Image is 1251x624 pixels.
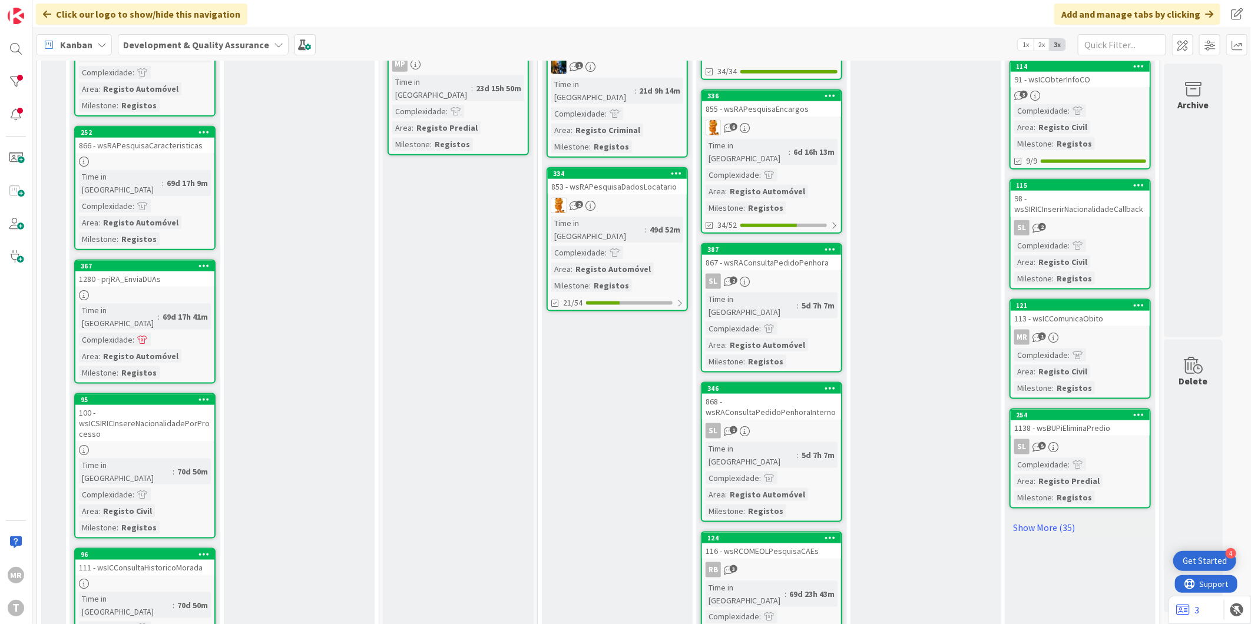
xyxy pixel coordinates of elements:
[79,350,98,363] div: Area
[701,89,842,234] a: 336855 - wsRAPesquisaEncargosRLTime in [GEOGRAPHIC_DATA]:6d 16h 13mComplexidade:Area:Registo Auto...
[1034,365,1035,378] span: :
[98,504,100,517] span: :
[1052,381,1054,394] span: :
[745,201,786,214] div: Registos
[799,449,838,462] div: 5d 7h 7m
[1011,410,1150,420] div: 254
[8,567,24,583] div: MR
[551,198,567,213] img: RL
[118,366,160,379] div: Registos
[1011,311,1150,326] div: 113 - wsICComunicaObito
[551,246,605,259] div: Complexidade
[392,75,471,101] div: Time in [GEOGRAPHIC_DATA]
[174,599,211,612] div: 70d 50m
[745,504,786,517] div: Registos
[1014,330,1030,345] div: MR
[571,124,572,137] span: :
[74,260,216,384] a: 3671280 - prjRA_EnviaDUAsTime in [GEOGRAPHIC_DATA]:69d 17h 41mComplexidade:Area:Registo Automóvel...
[702,244,841,270] div: 387867 - wsRAConsultaPedidoPenhora
[548,198,687,213] div: RL
[1014,381,1052,394] div: Milestone
[701,243,842,373] a: 387867 - wsRAConsultaPedidoPenhoraSLTime in [GEOGRAPHIC_DATA]:5d 7h 7mComplexidade:Area:Registo A...
[706,322,759,335] div: Complexidade
[702,533,841,543] div: 124
[790,145,838,158] div: 6d 16h 13m
[173,465,174,478] span: :
[79,170,162,196] div: Time in [GEOGRAPHIC_DATA]
[133,488,134,501] span: :
[1068,348,1070,361] span: :
[81,396,214,404] div: 95
[799,299,838,312] div: 5d 7h 7m
[118,521,160,534] div: Registos
[701,382,842,522] a: 346868 - wsRAConsultaPedidoPenhoraInternoSLTime in [GEOGRAPHIC_DATA]:5d 7h 7mComplexidade:Area:Re...
[174,465,211,478] div: 70d 50m
[1034,121,1035,134] span: :
[98,216,100,229] span: :
[75,394,214,405] div: 95
[547,167,688,311] a: 334853 - wsRAPesquisaDadosLocatarioRLTime in [GEOGRAPHIC_DATA]:49d 52mComplexidade:Area:Registo A...
[1026,155,1037,167] span: 9/9
[789,145,790,158] span: :
[79,504,98,517] div: Area
[1038,333,1046,340] span: 1
[117,99,118,112] span: :
[706,274,721,289] div: SL
[702,255,841,270] div: 867 - wsRAConsultaPedidoPenhora
[1011,330,1150,345] div: MR
[1054,137,1095,150] div: Registos
[1011,180,1150,191] div: 115
[743,504,745,517] span: :
[75,549,214,575] div: 96111 - wsICConsultaHistoricoMorada
[1014,220,1030,235] div: SL
[164,177,211,190] div: 69d 17h 9m
[785,588,786,600] span: :
[706,139,789,165] div: Time in [GEOGRAPHIC_DATA]
[79,333,133,346] div: Complexidade
[706,488,725,501] div: Area
[133,200,134,213] span: :
[133,66,134,79] span: :
[79,233,117,245] div: Milestone
[392,57,408,72] div: MP
[759,610,761,623] span: :
[706,185,725,198] div: Area
[1010,60,1151,170] a: 11491 - wsICObterInfoCOComplexidade:Area:Registo CivilMilestone:Registos9/9
[446,105,448,118] span: :
[1038,442,1046,450] span: 5
[759,472,761,484] span: :
[1014,272,1052,285] div: Milestone
[389,57,528,72] div: MP
[702,244,841,255] div: 387
[1014,348,1068,361] div: Complexidade
[1052,137,1054,150] span: :
[743,201,745,214] span: :
[79,304,158,330] div: Time in [GEOGRAPHIC_DATA]
[706,338,725,351] div: Area
[75,560,214,575] div: 111 - wsICConsultaHistoricoMorada
[1014,365,1034,378] div: Area
[605,246,607,259] span: :
[1016,62,1150,71] div: 114
[707,245,841,254] div: 387
[730,277,737,284] span: 2
[548,179,687,194] div: 853 - wsRAPesquisaDadosLocatario
[551,107,605,120] div: Complexidade
[591,140,632,153] div: Registos
[706,610,759,623] div: Complexidade
[605,107,607,120] span: :
[647,223,683,236] div: 49d 52m
[727,488,808,501] div: Registo Automóvel
[79,521,117,534] div: Milestone
[100,504,155,517] div: Registo Civil
[8,8,24,24] img: Visit kanbanzone.com
[79,592,173,618] div: Time in [GEOGRAPHIC_DATA]
[133,333,134,346] span: :
[1014,458,1068,471] div: Complexidade
[1014,239,1068,252] div: Complexidade
[25,2,54,16] span: Support
[8,600,24,616] div: T
[702,562,841,577] div: RB
[1078,34,1166,55] input: Quick Filter...
[706,562,721,577] div: RB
